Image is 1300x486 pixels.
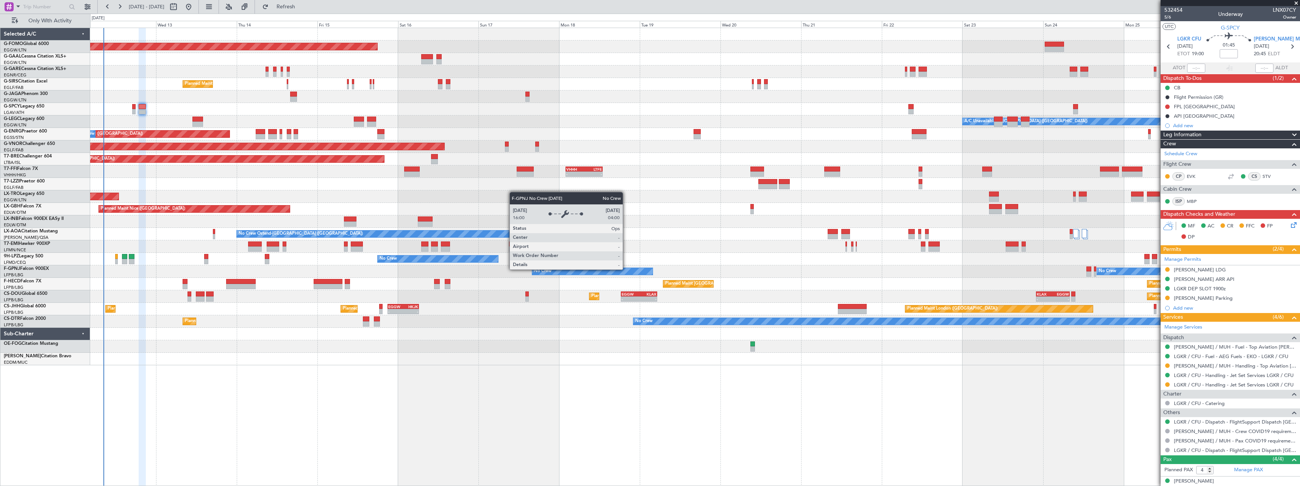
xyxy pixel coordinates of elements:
[4,79,47,84] a: G-SIRSCitation Excel
[1188,223,1195,230] span: MF
[4,229,58,234] a: LX-AOACitation Mustang
[622,292,639,296] div: EGGW
[4,142,22,146] span: G-VNOR
[4,172,26,178] a: VHHH/HKG
[635,316,653,327] div: No Crew
[403,309,419,314] div: -
[1162,23,1176,30] button: UTC
[1164,14,1183,20] span: 5/6
[4,217,19,221] span: LX-INB
[1149,291,1269,302] div: Planned Maint [GEOGRAPHIC_DATA] ([GEOGRAPHIC_DATA])
[1174,372,1294,379] a: LGKR / CFU - Handling - Jet Set Services LGKR / CFU
[1174,478,1214,485] div: [PERSON_NAME]
[398,21,479,28] div: Sat 16
[4,217,64,221] a: LX-INBFalcon 900EX EASy II
[4,179,19,184] span: T7-LZZI
[1164,466,1193,474] label: Planned PAX
[4,179,45,184] a: T7-LZZIPraetor 600
[1037,292,1053,296] div: KLAX
[1174,103,1235,110] div: FPL [GEOGRAPHIC_DATA]
[237,21,317,28] div: Thu 14
[1187,64,1205,73] input: --:--
[1163,313,1183,322] span: Services
[4,229,21,234] span: LX-AOA
[1174,266,1226,273] div: [PERSON_NAME] LDG
[622,297,639,301] div: -
[1164,6,1183,14] span: 532454
[1043,21,1124,28] div: Sun 24
[1254,43,1269,50] span: [DATE]
[4,254,19,259] span: 9H-LPZ
[4,285,23,290] a: LFPB/LBG
[317,21,398,28] div: Fri 15
[156,21,237,28] div: Wed 13
[4,67,21,71] span: G-GARE
[388,309,403,314] div: -
[4,85,23,90] a: EGLF/FAB
[1174,363,1296,369] a: [PERSON_NAME] / MUH - Handling - Top Aviation [PERSON_NAME]/MUH
[1187,198,1204,205] a: MBP
[882,21,962,28] div: Fri 22
[4,92,48,96] a: G-JAGAPhenom 300
[4,235,48,240] a: [PERSON_NAME]/QSA
[343,303,462,315] div: Planned Maint [GEOGRAPHIC_DATA] ([GEOGRAPHIC_DATA])
[4,354,41,358] span: [PERSON_NAME]
[1223,42,1235,49] span: 01:45
[4,154,52,159] a: T7-BREChallenger 604
[4,316,20,321] span: CS-DTR
[4,222,26,228] a: EDLW/DTM
[559,21,640,28] div: Mon 18
[801,21,882,28] div: Thu 21
[4,210,26,215] a: EDLW/DTM
[4,197,27,203] a: EGGW/LTN
[1163,333,1184,342] span: Dispatch
[1273,14,1296,20] span: Owner
[1177,43,1193,50] span: [DATE]
[1174,295,1233,301] div: [PERSON_NAME] Parking
[4,42,23,46] span: G-FOMO
[4,297,23,303] a: LFPB/LBG
[4,322,23,328] a: LFPB/LBG
[1173,122,1296,129] div: Add new
[4,279,41,283] a: F-HECDFalcon 7X
[1218,10,1243,18] div: Underway
[4,279,20,283] span: F-HECD
[478,21,559,28] div: Sun 17
[4,316,46,321] a: CS-DTRFalcon 2000
[1163,185,1192,194] span: Cabin Crew
[1163,408,1180,417] span: Others
[1099,266,1116,277] div: No Crew
[4,129,22,134] span: G-ENRG
[4,254,43,259] a: 9H-LPZLegacy 500
[92,15,105,22] div: [DATE]
[1163,455,1172,464] span: Pax
[4,110,24,115] a: LGAV/ATH
[964,116,1087,127] div: A/C Unavailable [GEOGRAPHIC_DATA] ([GEOGRAPHIC_DATA])
[4,167,38,171] a: T7-FFIFalcon 7X
[1187,173,1204,180] a: EVK
[4,204,41,209] a: LX-GBHFalcon 7X
[1208,223,1214,230] span: AC
[1262,173,1280,180] a: STV
[1149,278,1269,290] div: Planned Maint [GEOGRAPHIC_DATA] ([GEOGRAPHIC_DATA])
[1174,285,1226,292] div: LGKR DEP SLOT 1900z
[1163,74,1202,83] span: Dispatch To-Dos
[4,135,24,140] a: EGSS/STN
[4,266,49,271] a: F-GPNJFalcon 900EX
[1172,197,1185,206] div: ISP
[4,72,27,78] a: EGNR/CEG
[185,78,304,90] div: Planned Maint [GEOGRAPHIC_DATA] ([GEOGRAPHIC_DATA])
[1174,353,1288,360] a: LGKR / CFU - Fuel - AEG Fuels - EKO - LGKR / CFU
[270,4,302,9] span: Refresh
[4,104,20,109] span: G-SPCY
[4,291,47,296] a: CS-DOUGlobal 6500
[4,122,27,128] a: EGGW/LTN
[4,117,44,121] a: G-LEGCLegacy 600
[4,185,23,190] a: EGLF/FAB
[566,167,584,171] div: VHHH
[1188,234,1195,241] span: DP
[1275,64,1288,72] span: ALDT
[4,142,55,146] a: G-VNORChallenger 650
[1267,223,1273,230] span: FP
[4,304,46,308] a: CS-JHHGlobal 6000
